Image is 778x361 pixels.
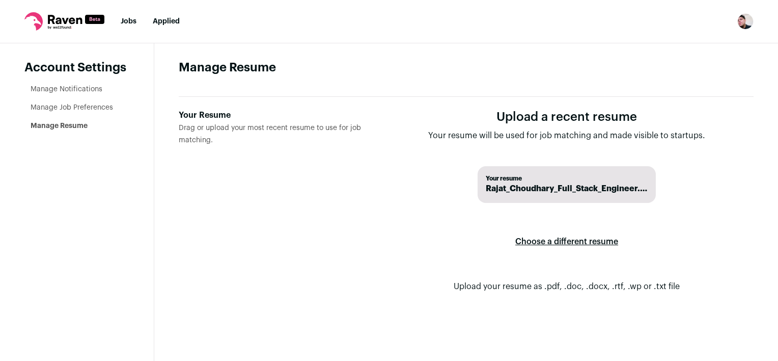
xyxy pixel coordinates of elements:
[428,130,705,142] p: Your resume will be used for job matching and made visible to startups.
[179,109,364,121] div: Your Resume
[31,122,88,130] a: Manage Resume
[515,227,618,256] label: Choose a different resume
[737,13,754,30] img: 13137035-medium_jpg
[179,60,754,76] h1: Manage Resume
[31,104,113,111] a: Manage Job Preferences
[737,13,754,30] button: Open dropdown
[428,109,705,125] h1: Upload a recent resume
[486,174,648,183] span: Your resume
[24,60,129,76] header: Account Settings
[486,183,648,195] span: Rajat_Choudhary_Full_Stack_Engineer.pdf
[31,86,102,93] a: Manage Notifications
[179,124,361,144] span: Drag or upload your most recent resume to use for job matching.
[454,280,680,293] p: Upload your resume as .pdf, .doc, .docx, .rtf, .wp or .txt file
[153,18,180,25] a: Applied
[121,18,136,25] a: Jobs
